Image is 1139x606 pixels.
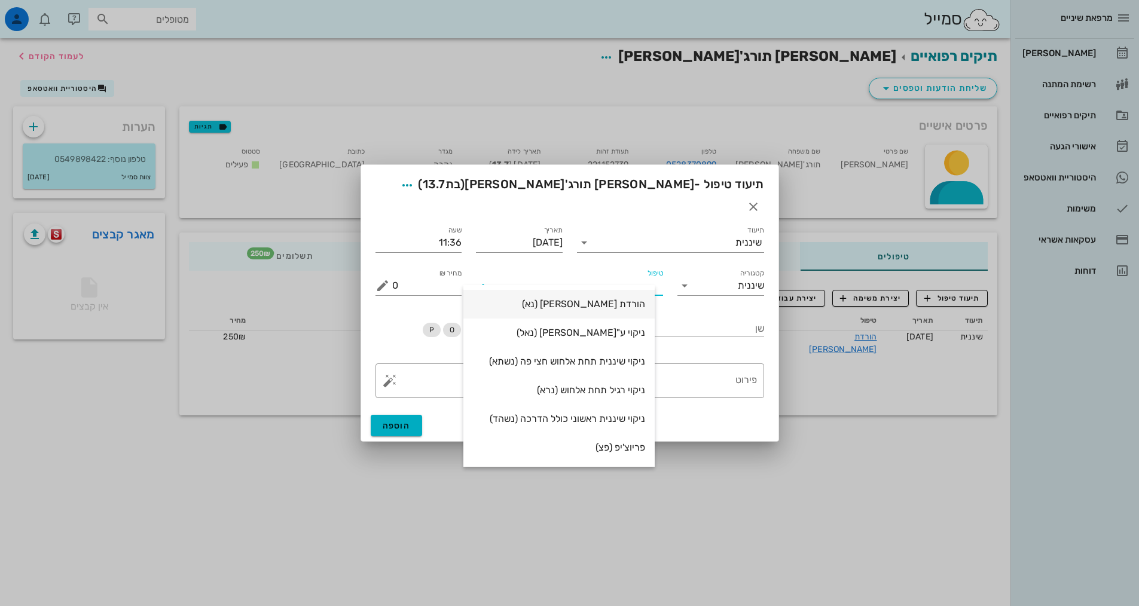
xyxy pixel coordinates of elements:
[747,226,764,235] label: תיעוד
[439,269,462,278] label: מחיר ₪
[735,237,762,248] div: שיננית
[465,177,694,191] span: [PERSON_NAME] תורג'[PERSON_NAME]
[423,177,445,191] span: 13.7
[429,323,433,337] span: P
[418,177,465,191] span: (בת )
[473,413,645,424] div: ניקוי שיננית ראשוני כולל הדרכה (נשהד)
[648,269,663,278] label: טיפול
[473,442,645,453] div: פריוצ'יפ (פצ)
[577,233,764,252] div: תיעודשיננית
[740,269,764,278] label: קטגוריה
[449,323,454,337] span: O
[448,226,462,235] label: שעה
[371,415,423,436] button: הוספה
[375,278,390,293] button: מחיר ₪ appended action
[396,175,764,196] span: תיעוד טיפול -
[473,327,645,338] div: ניקוי ע"[PERSON_NAME] (נאל)
[383,421,411,431] span: הוספה
[543,226,563,235] label: תאריך
[473,298,645,310] div: הורדת [PERSON_NAME] (נא)
[473,384,645,396] div: ניקוי רגיל תחת אלחוש (נרא)
[473,356,645,367] div: ניקוי שיננית תחת אלחוש חצי פה (נשתא)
